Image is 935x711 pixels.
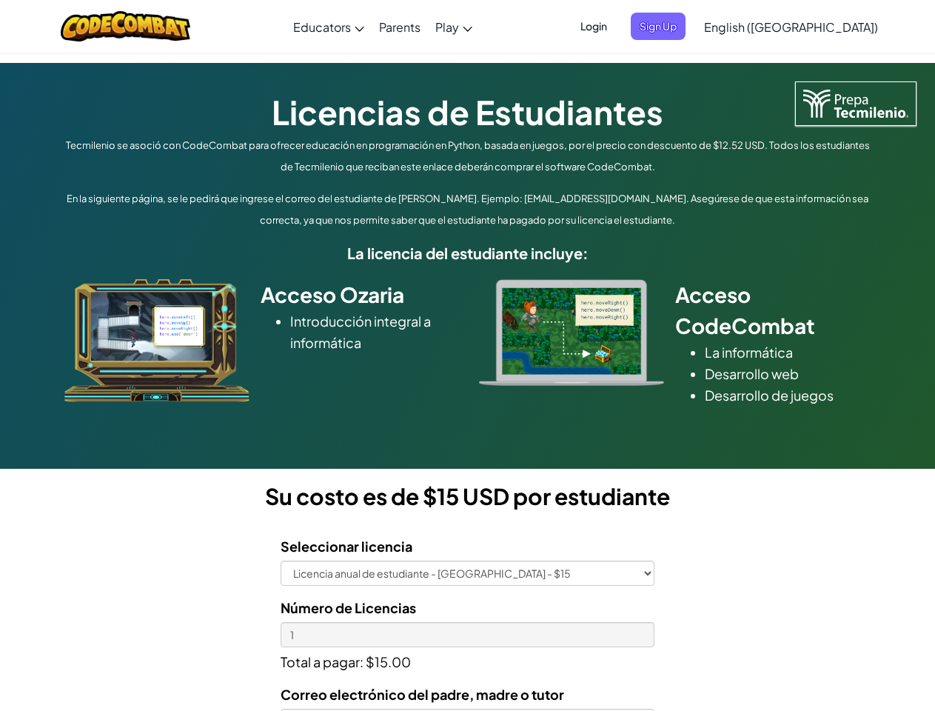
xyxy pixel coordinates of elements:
[61,135,875,178] p: Tecmilenio se asoció con CodeCombat para ofrecer educación en programación en Python, basada en j...
[61,241,875,264] h5: La licencia del estudiante incluye:
[281,647,654,672] p: Total a pagar: $15.00
[631,13,686,40] button: Sign Up
[675,279,871,341] h2: Acceso CodeCombat
[261,279,457,310] h2: Acceso Ozaria
[293,19,351,35] span: Educators
[281,535,412,557] label: Seleccionar licencia
[479,279,664,386] img: type_real_code.png
[704,19,878,35] span: English ([GEOGRAPHIC_DATA])
[697,7,885,47] a: English ([GEOGRAPHIC_DATA])
[281,684,564,705] label: Correo electrónico del padre, madre o tutor
[705,341,871,363] li: La informática
[705,363,871,384] li: Desarrollo web
[435,19,459,35] span: Play
[795,81,916,126] img: Tecmilenio logo
[61,89,875,135] h1: Licencias de Estudiantes
[61,188,875,231] p: En la siguiente página, se le pedirá que ingrese el correo del estudiante de [PERSON_NAME]. Ejemp...
[572,13,616,40] button: Login
[372,7,428,47] a: Parents
[705,384,871,406] li: Desarrollo de juegos
[428,7,480,47] a: Play
[64,279,249,402] img: ozaria_acodus.png
[290,310,457,353] li: Introducción integral a informática
[281,597,416,618] label: Número de Licencias
[286,7,372,47] a: Educators
[61,11,190,41] img: CodeCombat logo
